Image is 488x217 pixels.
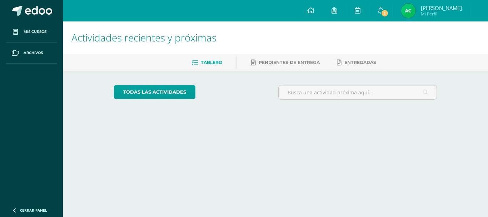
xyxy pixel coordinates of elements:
[381,9,389,17] span: 1
[6,43,57,64] a: Archivos
[20,208,47,213] span: Cerrar panel
[6,21,57,43] a: Mis cursos
[114,85,195,99] a: todas las Actividades
[251,57,320,68] a: Pendientes de entrega
[192,57,222,68] a: Tablero
[24,50,43,56] span: Archivos
[259,60,320,65] span: Pendientes de entrega
[401,4,415,18] img: 42dc07b80815ffea4ddc2611a3af96d3.png
[71,31,216,44] span: Actividades recientes y próximas
[201,60,222,65] span: Tablero
[421,11,462,17] span: Mi Perfil
[279,85,437,99] input: Busca una actividad próxima aquí...
[24,29,46,35] span: Mis cursos
[421,4,462,11] span: [PERSON_NAME]
[344,60,376,65] span: Entregadas
[337,57,376,68] a: Entregadas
